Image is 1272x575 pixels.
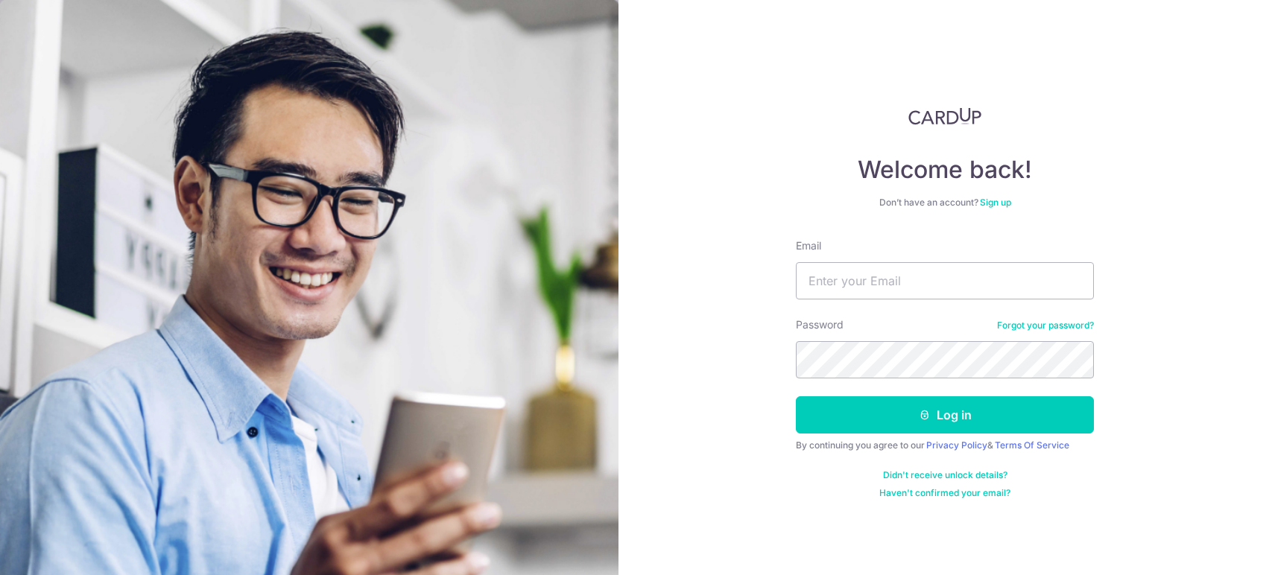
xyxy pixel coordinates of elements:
div: By continuing you agree to our & [796,439,1094,451]
img: CardUp Logo [908,107,981,125]
label: Email [796,238,821,253]
a: Sign up [980,197,1011,208]
label: Password [796,317,844,332]
div: Don’t have an account? [796,197,1094,209]
a: Privacy Policy [926,439,987,451]
a: Forgot your password? [997,320,1094,331]
input: Enter your Email [796,262,1094,299]
button: Log in [796,396,1094,433]
h4: Welcome back! [796,155,1094,185]
a: Terms Of Service [995,439,1069,451]
a: Didn't receive unlock details? [883,469,1007,481]
a: Haven't confirmed your email? [879,487,1010,499]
